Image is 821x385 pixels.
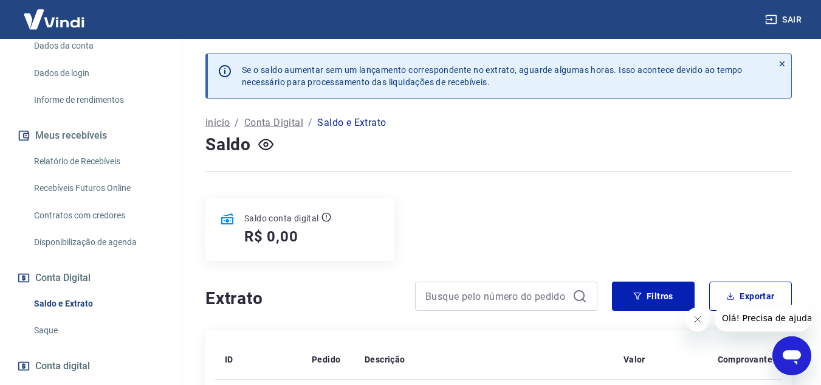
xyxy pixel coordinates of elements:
[244,227,298,246] h5: R$ 0,00
[623,353,645,366] p: Valor
[35,358,90,375] span: Conta digital
[29,318,167,343] a: Saque
[709,282,792,311] button: Exportar
[15,1,94,38] img: Vindi
[772,336,811,375] iframe: Botão para abrir a janela de mensagens
[29,33,167,58] a: Dados da conta
[29,291,167,316] a: Saldo e Extrato
[685,307,710,331] iframe: Fechar mensagem
[29,149,167,174] a: Relatório de Recebíveis
[244,212,319,224] p: Saldo conta digital
[29,230,167,255] a: Disponibilização de agenda
[244,116,303,130] a: Conta Digital
[612,282,695,311] button: Filtros
[15,353,167,380] a: Conta digital
[15,265,167,291] button: Conta Digital
[225,353,233,366] p: ID
[365,353,405,366] p: Descrição
[29,61,167,86] a: Dados de login
[205,116,230,130] a: Início
[29,176,167,201] a: Recebíveis Futuros Online
[308,116,312,130] p: /
[205,286,400,311] h4: Extrato
[29,203,167,228] a: Contratos com credores
[29,88,167,113] a: Informe de rendimentos
[312,353,340,366] p: Pedido
[7,9,102,18] span: Olá! Precisa de ajuda?
[242,64,743,88] p: Se o saldo aumentar sem um lançamento correspondente no extrato, aguarde algumas horas. Isso acon...
[205,133,251,157] h4: Saldo
[763,9,806,31] button: Sair
[235,116,239,130] p: /
[15,122,167,149] button: Meus recebíveis
[715,305,811,331] iframe: Mensagem da empresa
[718,353,772,366] p: Comprovante
[317,116,386,130] p: Saldo e Extrato
[425,287,568,305] input: Busque pelo número do pedido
